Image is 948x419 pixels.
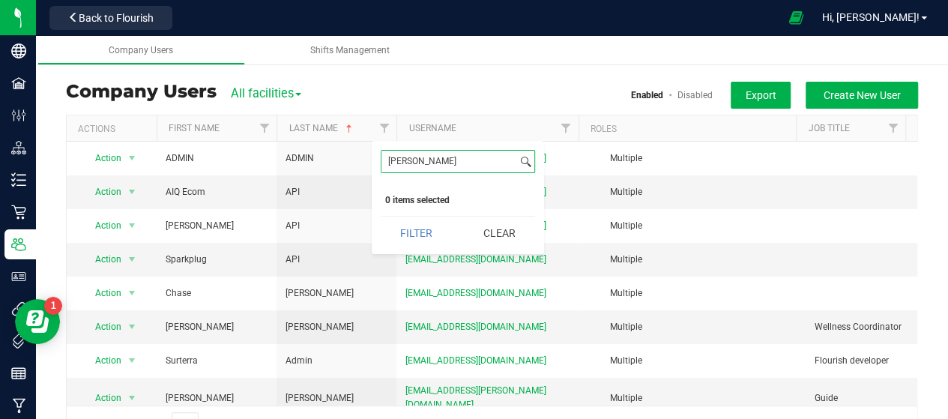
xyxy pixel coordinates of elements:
span: ADMIN [166,151,194,166]
span: [PERSON_NAME] [286,391,354,406]
a: Job Title [809,123,850,133]
a: Filter [252,115,277,141]
button: Clear [462,217,534,250]
inline-svg: Inventory [11,172,26,187]
span: [PERSON_NAME] [286,286,354,301]
inline-svg: Tags [11,334,26,349]
span: Back to Flourish [79,12,154,24]
a: Last Name [289,123,354,133]
a: Username [408,123,456,133]
span: Multiple [610,254,642,265]
span: select [123,316,142,337]
span: select [123,215,142,236]
span: API [286,219,300,233]
span: [PERSON_NAME] [166,391,234,406]
button: Filter [381,217,453,250]
span: All facilities [231,86,301,100]
inline-svg: Reports [11,366,26,381]
span: Action [82,283,123,304]
a: Filter [553,115,578,141]
input: Search [381,151,517,172]
span: [PERSON_NAME] [166,219,234,233]
span: API [286,253,300,267]
span: Action [82,316,123,337]
button: Create New User [806,82,918,109]
span: Multiple [610,187,642,197]
span: Action [82,215,123,236]
span: Guide [815,391,838,406]
div: Actions [78,124,151,134]
button: Back to Flourish [49,6,172,30]
inline-svg: Integrations [11,301,26,316]
span: Shifts Management [310,45,390,55]
span: select [123,249,142,270]
span: Action [82,249,123,270]
a: Filter [372,115,396,141]
span: select [123,350,142,371]
span: Action [82,388,123,409]
span: Multiple [610,153,642,163]
inline-svg: Facilities [11,76,26,91]
span: Action [82,181,123,202]
span: select [123,283,142,304]
span: Multiple [610,322,642,332]
span: Open Ecommerce Menu [779,3,812,32]
iframe: Resource center unread badge [44,297,62,315]
a: Filter [881,115,905,141]
span: AIQ Ecom [166,185,205,199]
a: Disabled [677,90,713,100]
span: Multiple [610,355,642,366]
span: Hi, [PERSON_NAME]! [822,11,920,23]
span: Sparkplug [166,253,207,267]
span: Multiple [610,288,642,298]
inline-svg: Configuration [11,108,26,123]
span: [PERSON_NAME] [286,320,354,334]
span: select [123,181,142,202]
span: Create New User [824,89,901,101]
inline-svg: Manufacturing [11,398,26,413]
h3: Company Users [66,82,217,101]
span: Company Users [109,45,173,55]
iframe: Resource center [15,299,60,344]
span: Chase [166,286,191,301]
inline-svg: Retail [11,205,26,220]
span: Export [746,89,776,101]
inline-svg: Distribution [11,140,26,155]
button: Export [731,82,791,109]
span: select [123,148,142,169]
span: Wellness Coordinator [815,320,902,334]
inline-svg: Users [11,237,26,252]
inline-svg: Company [11,43,26,58]
span: Action [82,148,123,169]
span: Action [82,350,123,371]
span: Admin [286,354,313,368]
a: Enabled [631,90,663,100]
inline-svg: User Roles [11,269,26,284]
span: Surterra [166,354,198,368]
a: First Name [169,123,220,133]
span: [PERSON_NAME] [166,320,234,334]
th: Roles [579,115,797,142]
div: 0 items selected [385,195,531,205]
span: Multiple [610,220,642,231]
span: API [286,185,300,199]
span: Flourish developer [815,354,889,368]
span: ADMIN [286,151,314,166]
span: select [123,388,142,409]
span: Multiple [610,393,642,403]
